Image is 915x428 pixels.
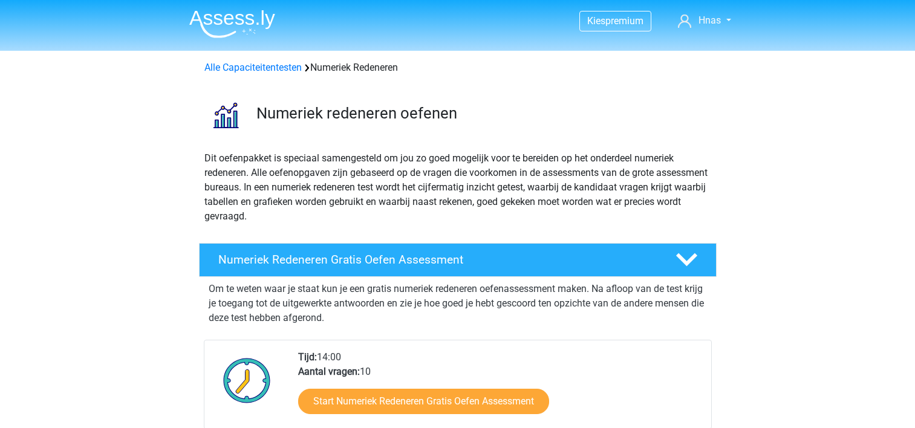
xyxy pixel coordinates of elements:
[298,389,549,414] a: Start Numeriek Redeneren Gratis Oefen Assessment
[217,350,278,410] img: Klok
[204,62,302,73] a: Alle Capaciteitentesten
[194,243,721,277] a: Numeriek Redeneren Gratis Oefen Assessment
[580,13,651,29] a: Kiespremium
[698,15,721,26] span: Hnas
[673,13,735,28] a: Hnas
[587,15,605,27] span: Kies
[200,60,716,75] div: Numeriek Redeneren
[209,282,707,325] p: Om te weten waar je staat kun je een gratis numeriek redeneren oefenassessment maken. Na afloop v...
[605,15,643,27] span: premium
[256,104,707,123] h3: Numeriek redeneren oefenen
[204,151,711,224] p: Dit oefenpakket is speciaal samengesteld om jou zo goed mogelijk voor te bereiden op het onderdee...
[218,253,656,267] h4: Numeriek Redeneren Gratis Oefen Assessment
[298,351,317,363] b: Tijd:
[189,10,275,38] img: Assessly
[298,366,360,377] b: Aantal vragen:
[200,89,251,141] img: numeriek redeneren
